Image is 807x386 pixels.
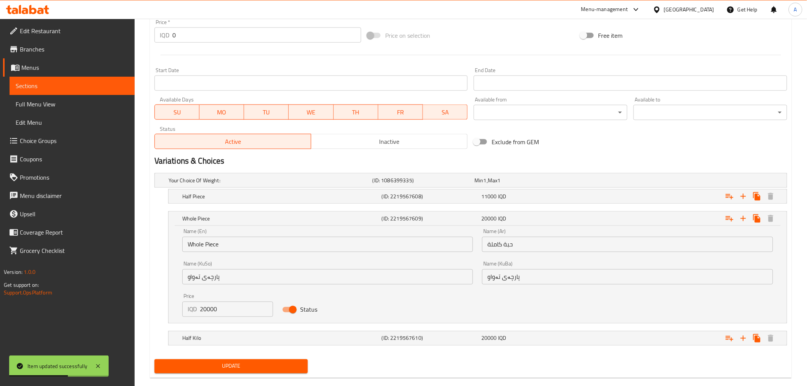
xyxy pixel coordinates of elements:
[794,5,797,14] span: A
[484,175,487,185] span: 1
[20,45,129,54] span: Branches
[20,191,129,200] span: Menu disclaimer
[244,105,289,120] button: TU
[3,241,135,260] a: Grocery Checklist
[426,107,465,118] span: SA
[188,305,197,314] p: IQD
[20,228,129,237] span: Coverage Report
[27,362,87,370] div: Item updated successfully
[3,205,135,223] a: Upsell
[382,193,479,200] h5: (ID: 2219567608)
[158,107,196,118] span: SU
[381,107,420,118] span: FR
[664,5,714,14] div: [GEOGRAPHIC_DATA]
[750,212,764,225] button: Clone new choice
[736,331,750,345] button: Add new choice
[373,177,472,184] h5: (ID: 1086399335)
[482,237,773,252] input: Enter name Ar
[474,105,627,120] div: ​
[158,136,308,147] span: Active
[182,335,379,342] h5: Half Kilo
[160,31,169,40] p: IQD
[488,175,497,185] span: Max
[154,359,308,373] button: Update
[4,267,23,277] span: Version:
[481,333,497,343] span: 20000
[378,105,423,120] button: FR
[3,22,135,40] a: Edit Restaurant
[498,214,506,224] span: IQD
[4,280,39,290] span: Get support on:
[182,269,473,285] input: Enter name KuSo
[3,132,135,150] a: Choice Groups
[492,137,539,146] span: Exclude from GEM
[481,191,497,201] span: 11000
[382,335,479,342] h5: (ID: 2219567610)
[3,187,135,205] a: Menu disclaimer
[382,215,479,222] h5: (ID: 2219567609)
[155,174,787,187] div: Expand
[292,107,330,118] span: WE
[169,190,787,203] div: Expand
[723,212,736,225] button: Add choice group
[498,333,506,343] span: IQD
[20,136,129,145] span: Choice Groups
[764,212,778,225] button: Delete Whole Piece
[581,5,628,14] div: Menu-management
[474,175,483,185] span: Min
[203,107,241,118] span: MO
[182,215,379,222] h5: Whole Piece
[16,118,129,127] span: Edit Menu
[633,105,787,120] div: ​
[311,134,468,149] button: Inactive
[199,105,244,120] button: MO
[154,155,787,167] h2: Variations & Choices
[300,305,317,314] span: Status
[723,190,736,203] button: Add choice group
[169,331,787,345] div: Expand
[10,77,135,95] a: Sections
[161,362,302,371] span: Update
[16,81,129,90] span: Sections
[20,173,129,182] span: Promotions
[423,105,468,120] button: SA
[750,331,764,345] button: Clone new choice
[723,331,736,345] button: Add choice group
[182,237,473,252] input: Enter name En
[3,223,135,241] a: Coverage Report
[498,191,506,201] span: IQD
[598,31,623,40] span: Free item
[154,134,311,149] button: Active
[247,107,286,118] span: TU
[498,175,501,185] span: 1
[20,246,129,255] span: Grocery Checklist
[337,107,375,118] span: TH
[314,136,465,147] span: Inactive
[3,58,135,77] a: Menus
[154,105,199,120] button: SU
[10,113,135,132] a: Edit Menu
[482,269,773,285] input: Enter name KuBa
[169,177,370,184] h5: Your Choice Of Weight:
[289,105,333,120] button: WE
[481,214,497,224] span: 20000
[764,190,778,203] button: Delete Half Piece
[182,193,379,200] h5: Half Piece
[169,212,787,225] div: Expand
[764,331,778,345] button: Delete Half Kilo
[334,105,378,120] button: TH
[20,154,129,164] span: Coupons
[172,27,361,43] input: Please enter price
[20,209,129,219] span: Upsell
[3,150,135,168] a: Coupons
[750,190,764,203] button: Clone new choice
[20,26,129,35] span: Edit Restaurant
[16,100,129,109] span: Full Menu View
[474,177,574,184] div: ,
[10,95,135,113] a: Full Menu View
[736,212,750,225] button: Add new choice
[3,40,135,58] a: Branches
[385,31,430,40] span: Price on selection
[4,288,52,298] a: Support.OpsPlatform
[200,302,273,317] input: Please enter price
